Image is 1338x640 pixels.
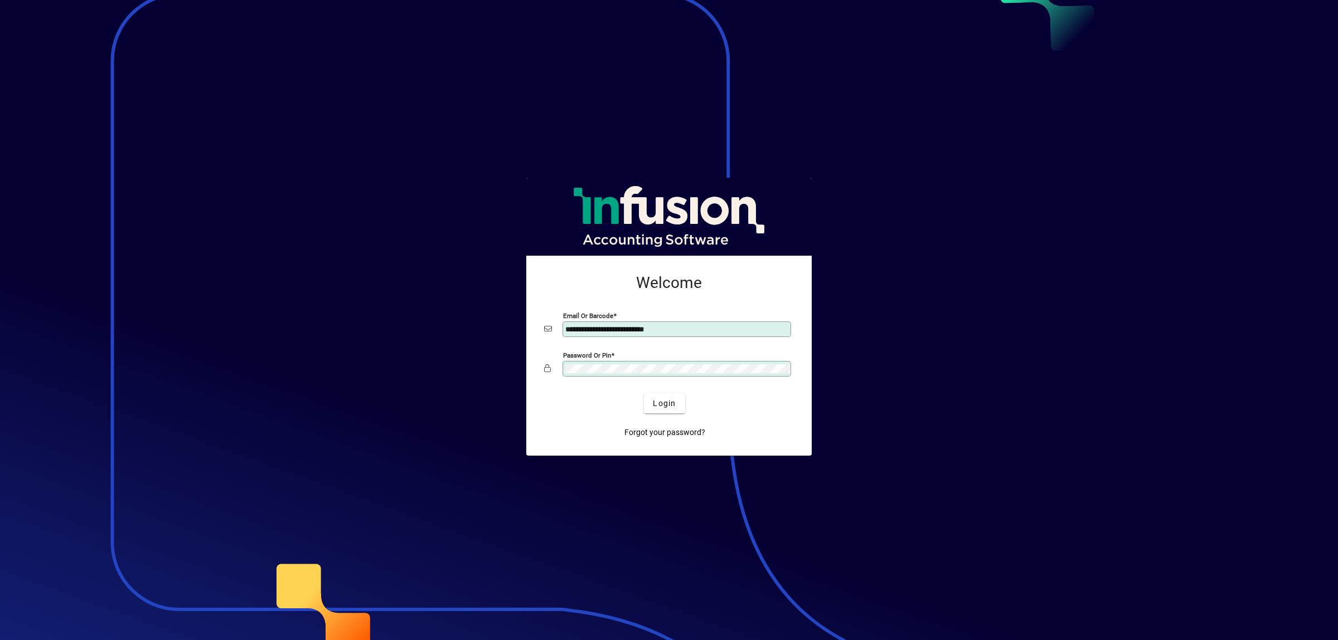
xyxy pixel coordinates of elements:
[624,427,705,438] span: Forgot your password?
[563,351,611,359] mat-label: Password or Pin
[644,393,685,413] button: Login
[653,398,676,409] span: Login
[544,273,794,292] h2: Welcome
[563,312,613,320] mat-label: Email or Barcode
[620,422,710,442] a: Forgot your password?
